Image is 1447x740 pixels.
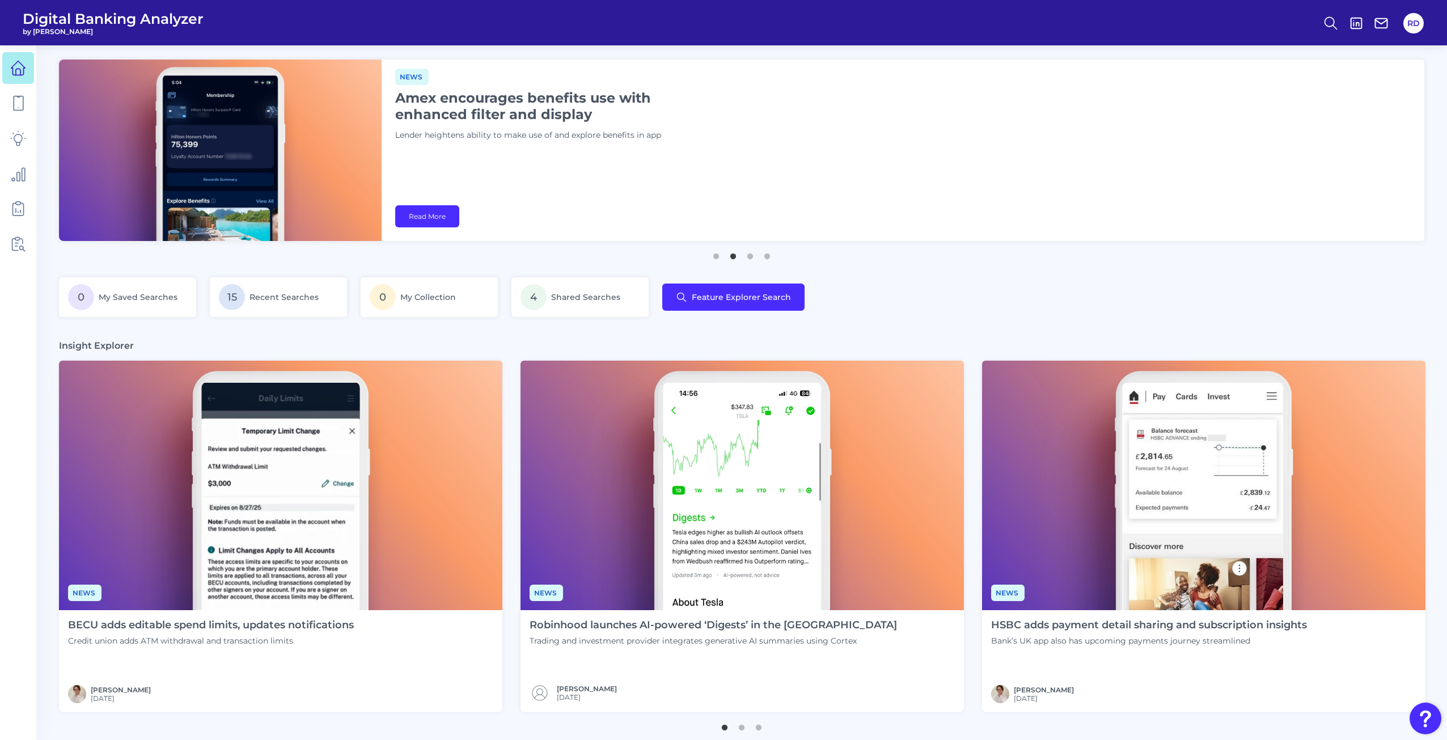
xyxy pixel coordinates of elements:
[210,277,347,317] a: 15Recent Searches
[753,719,764,730] button: 3
[530,636,897,646] p: Trading and investment provider integrates generative AI summaries using Cortex
[59,60,382,241] img: bannerImg
[1410,703,1441,734] button: Open Resource Center
[1403,13,1424,33] button: RD
[530,585,563,601] span: News
[692,293,791,302] span: Feature Explorer Search
[991,685,1009,703] img: MIchael McCaw
[551,292,620,302] span: Shared Searches
[99,292,177,302] span: My Saved Searches
[991,636,1307,646] p: Bank’s UK app also has upcoming payments journey streamlined
[744,248,756,259] button: 3
[395,205,459,227] a: Read More
[395,129,679,142] p: Lender heightens ability to make use of and explore benefits in app
[91,694,151,703] span: [DATE]
[991,619,1307,632] h4: HSBC adds payment detail sharing and subscription insights
[68,636,354,646] p: Credit union adds ATM withdrawal and transaction limits
[727,248,739,259] button: 2
[59,277,196,317] a: 0My Saved Searches
[361,277,498,317] a: 0My Collection
[521,361,964,610] img: News - Phone (1).png
[68,685,86,703] img: MIchael McCaw
[982,361,1425,610] img: News - Phone.png
[1014,694,1074,703] span: [DATE]
[736,719,747,730] button: 2
[68,585,101,601] span: News
[991,585,1025,601] span: News
[530,619,897,632] h4: Robinhood launches AI-powered ‘Digests’ in the [GEOGRAPHIC_DATA]
[557,693,617,701] span: [DATE]
[68,587,101,598] a: News
[23,27,204,36] span: by [PERSON_NAME]
[249,292,319,302] span: Recent Searches
[59,340,134,352] h3: Insight Explorer
[511,277,649,317] a: 4Shared Searches
[395,90,679,122] h1: Amex encourages benefits use with enhanced filter and display
[23,10,204,27] span: Digital Banking Analyzer
[1014,686,1074,694] a: [PERSON_NAME]
[400,292,456,302] span: My Collection
[219,284,245,310] span: 15
[59,361,502,610] img: News - Phone (2).png
[991,587,1025,598] a: News
[68,619,354,632] h4: BECU adds editable spend limits, updates notifications
[395,69,429,85] span: News
[761,248,773,259] button: 4
[521,284,547,310] span: 4
[530,587,563,598] a: News
[662,284,805,311] button: Feature Explorer Search
[91,686,151,694] a: [PERSON_NAME]
[370,284,396,310] span: 0
[68,284,94,310] span: 0
[557,684,617,693] a: [PERSON_NAME]
[710,248,722,259] button: 1
[719,719,730,730] button: 1
[395,71,429,82] a: News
